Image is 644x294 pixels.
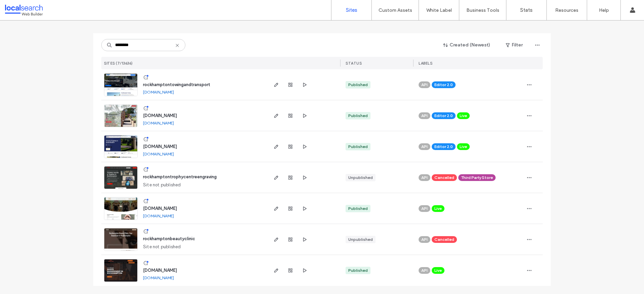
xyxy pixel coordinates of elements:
[143,89,174,95] a: [DOMAIN_NAME]
[520,7,533,13] label: Stats
[419,61,432,66] span: LABELS
[348,82,368,88] div: Published
[466,7,499,13] label: Business Tools
[426,7,452,13] label: White Label
[434,175,454,181] span: Cancelled
[379,7,412,13] label: Custom Assets
[461,175,493,181] span: Third Party Store
[346,7,357,13] label: Sites
[143,275,174,280] a: [DOMAIN_NAME]
[460,144,467,150] span: Live
[143,120,174,125] a: [DOMAIN_NAME]
[499,40,529,50] button: Filter
[421,144,428,150] span: API
[348,175,373,181] div: Unpublished
[434,82,453,88] span: Editor 2.0
[434,236,454,243] span: Cancelled
[346,61,362,66] span: STATUS
[348,206,368,212] div: Published
[421,206,428,212] span: API
[15,5,29,11] span: Help
[434,113,453,119] span: Editor 2.0
[460,113,467,119] span: Live
[434,267,442,273] span: Live
[599,7,609,13] label: Help
[434,144,453,150] span: Editor 2.0
[421,267,428,273] span: API
[143,213,174,218] a: [DOMAIN_NAME]
[348,267,368,273] div: Published
[437,40,496,50] button: Created (Newest)
[143,82,210,87] a: rockhamptontowingandtransport
[143,244,181,250] span: Site not published
[434,206,442,212] span: Live
[348,113,368,119] div: Published
[143,144,177,149] a: [DOMAIN_NAME]
[421,236,428,243] span: API
[555,7,578,13] label: Resources
[421,175,428,181] span: API
[143,206,177,211] a: [DOMAIN_NAME]
[348,236,373,243] div: Unpublished
[143,182,181,188] span: Site not published
[143,113,177,118] a: [DOMAIN_NAME]
[421,82,428,88] span: API
[421,113,428,119] span: API
[143,151,174,156] a: [DOMAIN_NAME]
[143,268,177,273] a: [DOMAIN_NAME]
[348,144,368,150] div: Published
[143,174,217,179] a: rockhamptontrophycentreengraving
[143,236,195,241] a: rockhamptonbeautyclinic
[104,61,133,66] span: SITES (7/13636)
